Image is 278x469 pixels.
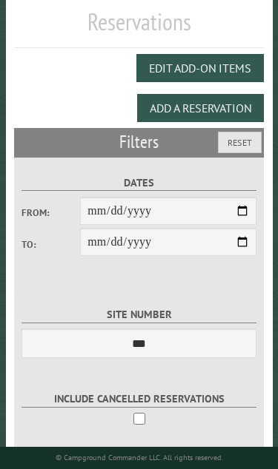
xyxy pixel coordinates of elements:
label: To: [21,237,80,252]
h2: Filters [14,128,265,156]
label: Dates [21,175,257,192]
button: Edit Add-on Items [136,54,264,82]
h1: Reservations [14,7,265,48]
label: From: [21,206,80,220]
small: © Campground Commander LLC. All rights reserved. [56,453,223,462]
button: Add a Reservation [137,94,264,122]
label: Site Number [21,306,257,323]
button: Reset [218,132,262,153]
label: Include Cancelled Reservations [21,391,257,408]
